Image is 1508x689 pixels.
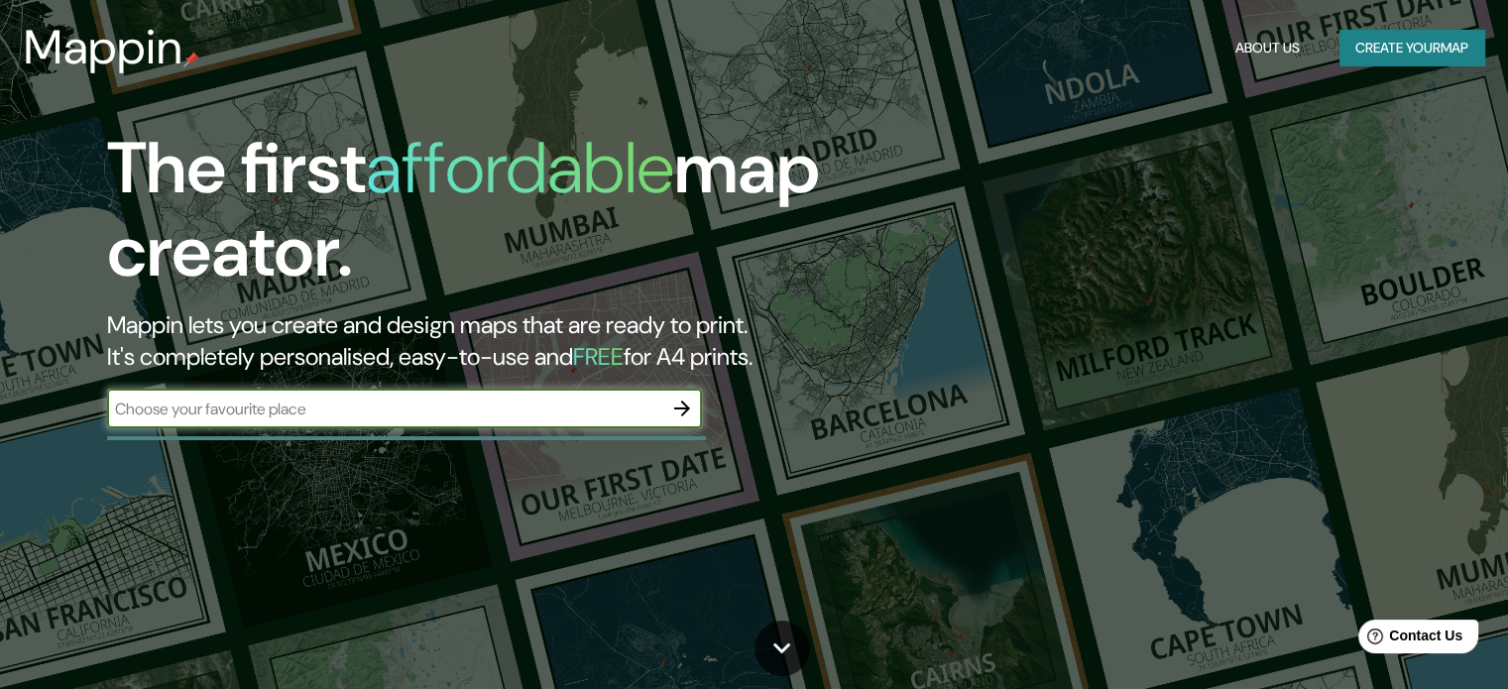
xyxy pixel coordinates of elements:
img: mappin-pin [183,52,199,67]
input: Choose your favourite place [107,398,662,420]
button: About Us [1227,30,1308,66]
h5: FREE [573,341,624,372]
h1: affordable [366,122,674,214]
button: Create yourmap [1339,30,1484,66]
h1: The first map creator. [107,127,862,309]
h3: Mappin [24,20,183,75]
h2: Mappin lets you create and design maps that are ready to print. It's completely personalised, eas... [107,309,862,373]
iframe: Help widget launcher [1332,612,1486,667]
